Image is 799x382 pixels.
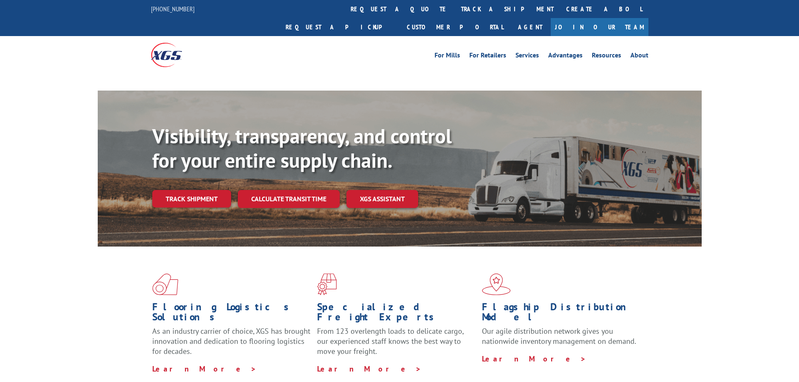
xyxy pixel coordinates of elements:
[238,190,340,208] a: Calculate transit time
[630,52,648,61] a: About
[279,18,401,36] a: Request a pickup
[482,302,640,326] h1: Flagship Distribution Model
[551,18,648,36] a: Join Our Team
[435,52,460,61] a: For Mills
[482,354,586,364] a: Learn More >
[317,326,476,364] p: From 123 overlength loads to delicate cargo, our experienced staff knows the best way to move you...
[592,52,621,61] a: Resources
[482,326,636,346] span: Our agile distribution network gives you nationwide inventory management on demand.
[548,52,583,61] a: Advantages
[152,326,310,356] span: As an industry carrier of choice, XGS has brought innovation and dedication to flooring logistics...
[317,364,422,374] a: Learn More >
[469,52,506,61] a: For Retailers
[401,18,510,36] a: Customer Portal
[152,123,452,173] b: Visibility, transparency, and control for your entire supply chain.
[151,5,195,13] a: [PHONE_NUMBER]
[152,190,231,208] a: Track shipment
[152,302,311,326] h1: Flooring Logistics Solutions
[152,364,257,374] a: Learn More >
[346,190,418,208] a: XGS ASSISTANT
[317,273,337,295] img: xgs-icon-focused-on-flooring-red
[515,52,539,61] a: Services
[482,273,511,295] img: xgs-icon-flagship-distribution-model-red
[510,18,551,36] a: Agent
[152,273,178,295] img: xgs-icon-total-supply-chain-intelligence-red
[317,302,476,326] h1: Specialized Freight Experts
